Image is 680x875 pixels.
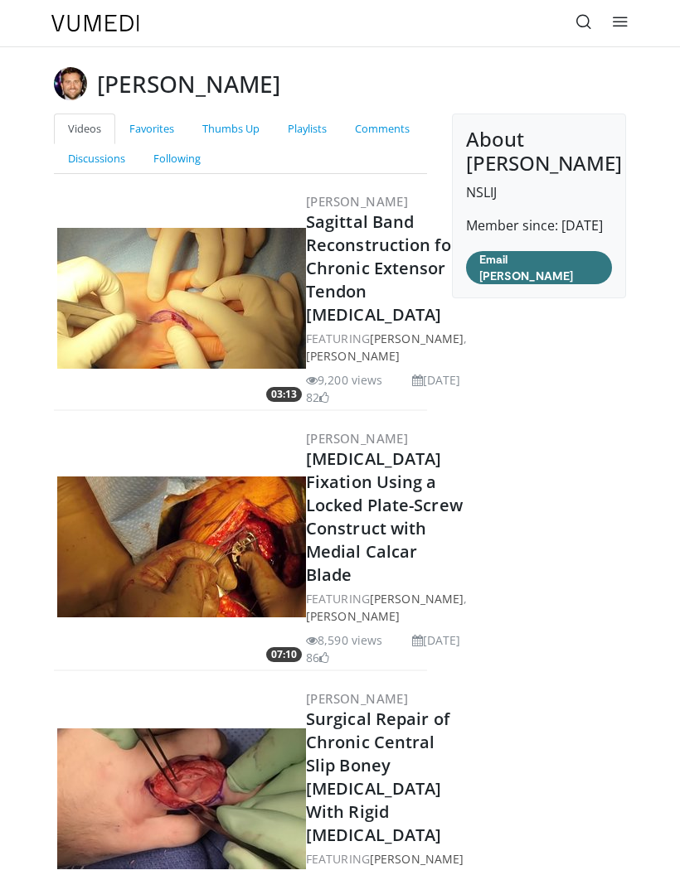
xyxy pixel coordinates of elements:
a: [MEDICAL_DATA] Fixation Using a Locked Plate-Screw Construct with Medial Calcar Blade [306,447,463,586]
li: 8,590 views [306,631,382,649]
a: [PERSON_NAME] [306,193,408,210]
a: 07:10 [57,476,306,617]
img: df5970b7-0e6d-4a7e-84fa-8e0b3bef5cb4.300x170_q85_crop-smart_upscale.jpg [57,476,306,617]
p: NSLIJ [466,182,612,202]
a: 03:13 [57,228,306,369]
li: 86 [306,649,329,666]
a: Videos [54,114,115,144]
div: FEATURING , [306,590,467,625]
div: FEATURING , [306,330,467,365]
a: [PERSON_NAME] [306,430,408,447]
a: [PERSON_NAME] [306,348,400,364]
li: 9,200 views [306,371,382,389]
img: VuMedi Logo [51,15,139,31]
a: [PERSON_NAME] [370,851,464,867]
a: Thumbs Up [188,114,274,144]
a: Playlists [274,114,341,144]
a: Sagittal Band Reconstruction for Chronic Extensor Tendon [MEDICAL_DATA] [306,210,459,326]
a: Discussions [54,143,139,174]
a: 06:16 [57,728,306,869]
a: Following [139,143,215,174]
a: Email [PERSON_NAME] [466,251,612,284]
span: 03:13 [266,387,302,402]
img: b81ec0fd-40f7-4555-84dc-38527f719aec.300x170_q85_crop-smart_upscale.jpg [57,228,306,369]
h3: [PERSON_NAME] [97,67,280,100]
span: 07:10 [266,647,302,662]
p: Member since: [DATE] [466,215,612,235]
h4: About [PERSON_NAME] [466,128,612,176]
li: 82 [306,389,329,406]
img: e59a089c-b691-4cbf-8512-a4373c044668.300x170_q85_crop-smart_upscale.jpg [57,728,306,869]
a: Surgical Repair of Chronic Central Slip Boney [MEDICAL_DATA] With Rigid [MEDICAL_DATA] [306,708,449,846]
a: [PERSON_NAME] [370,591,464,607]
li: [DATE] [412,371,461,389]
a: Favorites [115,114,188,144]
div: FEATURING [306,850,464,868]
a: [PERSON_NAME] [370,331,464,346]
a: Comments [341,114,424,144]
a: [PERSON_NAME] [306,608,400,624]
img: Avatar [54,67,87,100]
a: [PERSON_NAME] [306,690,408,707]
li: [DATE] [412,631,461,649]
